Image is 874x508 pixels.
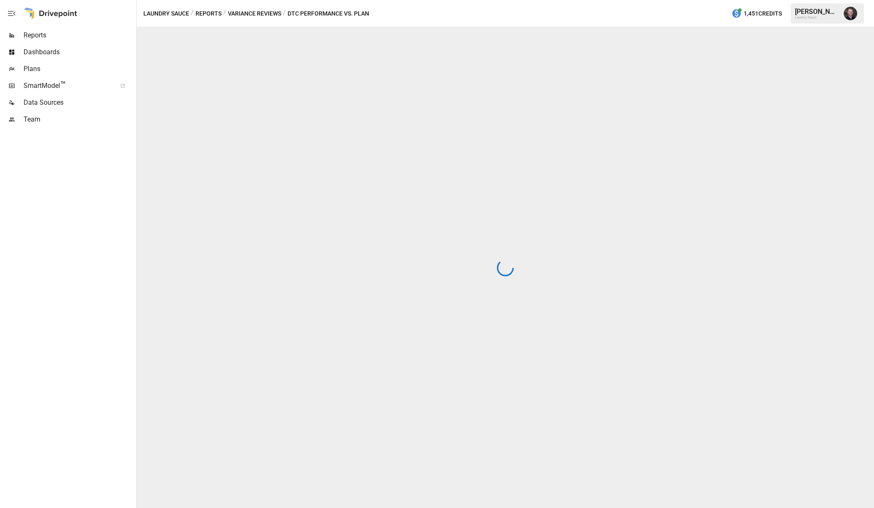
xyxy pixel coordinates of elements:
[24,114,135,124] span: Team
[795,16,839,19] div: Laundry Sauce
[24,64,135,74] span: Plans
[795,8,839,16] div: [PERSON_NAME]
[143,8,189,19] button: Laundry Sauce
[24,30,135,40] span: Reports
[24,47,135,57] span: Dashboards
[744,8,782,19] span: 1,451 Credits
[839,2,862,25] button: Ian Blair
[223,8,226,19] div: /
[728,6,785,21] button: 1,451Credits
[228,8,281,19] button: Variance Reviews
[60,79,66,90] span: ™
[24,98,135,108] span: Data Sources
[24,81,111,91] span: SmartModel
[191,8,194,19] div: /
[283,8,286,19] div: /
[844,7,857,20] img: Ian Blair
[195,8,222,19] button: Reports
